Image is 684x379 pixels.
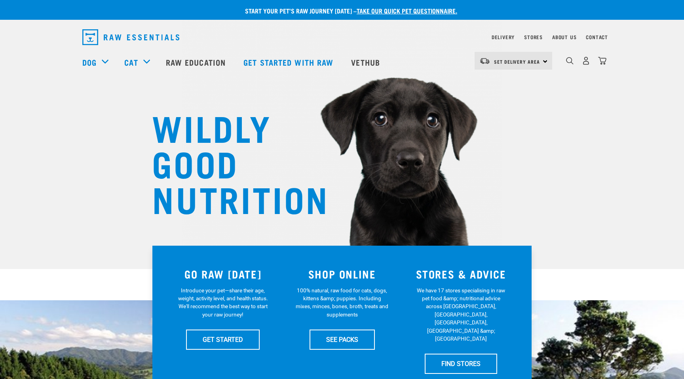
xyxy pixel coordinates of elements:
nav: dropdown navigation [76,26,608,48]
a: Delivery [492,36,515,38]
img: user.png [582,57,590,65]
a: FIND STORES [425,354,497,373]
a: About Us [552,36,576,38]
span: Set Delivery Area [494,60,540,63]
img: Raw Essentials Logo [82,29,179,45]
h3: GO RAW [DATE] [168,268,278,280]
p: 100% natural, raw food for cats, dogs, kittens &amp; puppies. Including mixes, minces, bones, bro... [296,286,389,319]
a: Get started with Raw [236,46,343,78]
a: Stores [524,36,543,38]
img: home-icon@2x.png [598,57,606,65]
h3: SHOP ONLINE [287,268,397,280]
a: take our quick pet questionnaire. [357,9,457,12]
a: Dog [82,56,97,68]
img: home-icon-1@2x.png [566,57,574,64]
h1: WILDLY GOOD NUTRITION [152,109,310,216]
a: GET STARTED [186,330,260,349]
a: Raw Education [158,46,236,78]
a: Vethub [343,46,390,78]
p: Introduce your pet—share their age, weight, activity level, and health status. We'll recommend th... [177,286,270,319]
img: van-moving.png [479,57,490,64]
p: We have 17 stores specialising in raw pet food &amp; nutritional advice across [GEOGRAPHIC_DATA],... [414,286,507,343]
a: SEE PACKS [310,330,375,349]
h3: STORES & ADVICE [406,268,516,280]
a: Cat [124,56,138,68]
a: Contact [586,36,608,38]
